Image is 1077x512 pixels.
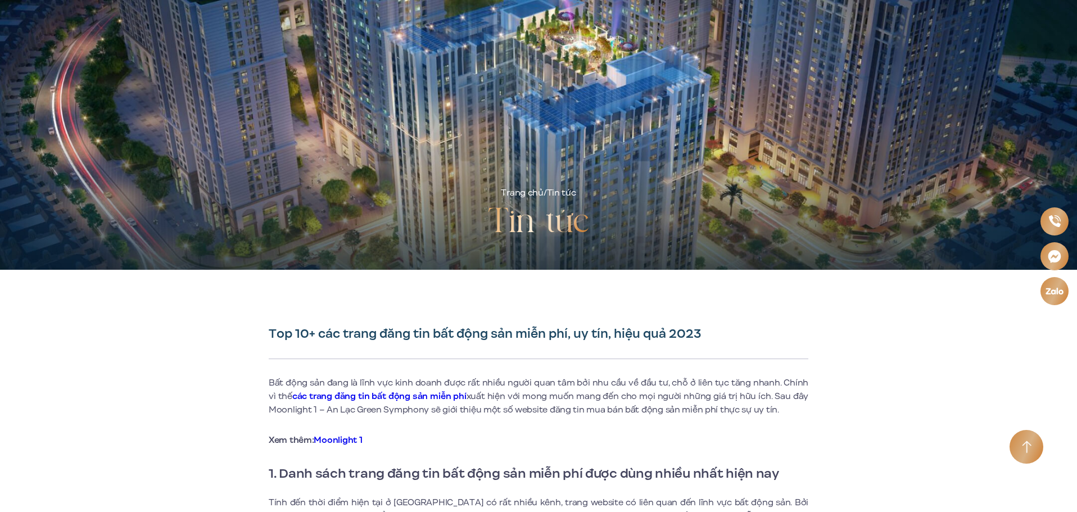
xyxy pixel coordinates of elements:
a: Trang chủ [501,187,543,199]
img: Messenger icon [1048,250,1061,263]
span: Tin tức [547,187,576,199]
p: Bất động sản đang là lĩnh vực kinh doanh được rất nhiều người quan tâm bởi nhu cầu về đầu tư, chỗ... [269,376,808,416]
a: Moonlight 1 [314,434,362,446]
h1: Top 10+ các trang đăng tin bất động sản miễn phí, uy tín, hiệu quả 2023 [269,326,808,342]
a: các trang đăng tin bất động sản miễn phí [292,390,467,402]
img: Arrow icon [1022,441,1031,454]
div: / [501,187,576,200]
img: Phone icon [1048,215,1060,227]
strong: 1. Danh sách trang đăng tin bất động sản miễn phí được dùng nhiều nhất hiện nay [269,464,779,483]
strong: Xem thêm: [269,434,362,446]
h2: Tin tức [488,200,589,245]
img: Zalo icon [1045,288,1064,294]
